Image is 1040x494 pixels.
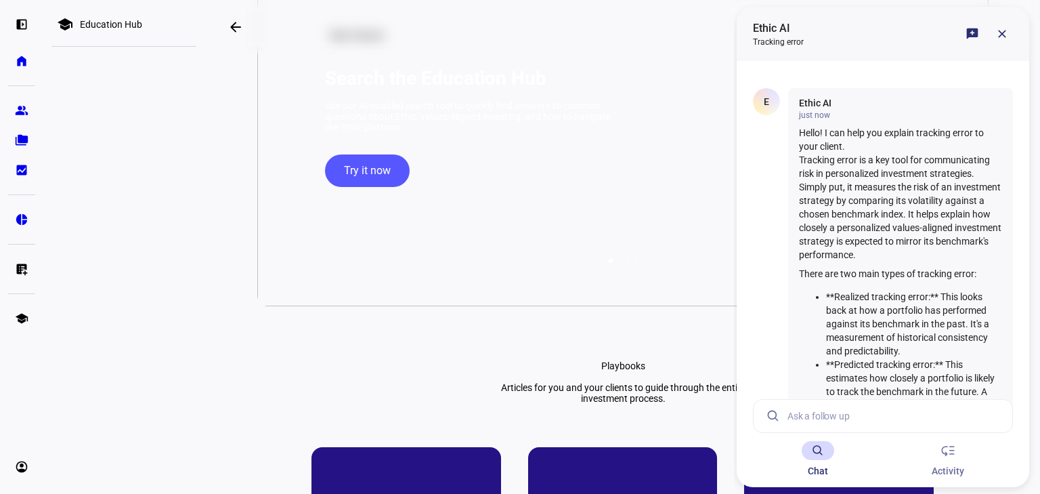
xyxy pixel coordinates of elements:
div: Education Hub [80,19,142,30]
a: pie_chart [8,206,35,233]
eth-mat-symbol: pie_chart [15,213,28,226]
eth-mat-symbol: left_panel_open [15,18,28,31]
p: There are two main types of tracking error: [799,267,1002,281]
a: home [8,47,35,75]
md-primary-tab: Chat [753,432,883,487]
div: Playbooks [601,361,645,371]
md-primary-tab: Activity [883,432,1013,487]
eth-mat-symbol: list_alt_add [15,262,28,276]
div: Use our AI-enabled search tool to quickly find answers to common questions about Ethic, values-al... [325,100,616,133]
eth-mat-symbol: bid_landscape [15,163,28,177]
eth-mat-symbol: group [15,104,28,117]
div: just now [799,110,1002,121]
h1: Search the Education Hub [325,67,546,89]
a: bid_landscape [8,157,35,184]
eth-mat-symbol: home [15,54,28,68]
mat-icon: arrow_backwards [227,19,244,35]
eth-mat-symbol: account_circle [15,460,28,474]
a: folder_copy [8,127,35,154]
span: E [764,96,769,107]
div: Tracking error [753,37,804,47]
button: Try it now [325,155,410,187]
eth-mat-symbol: folder_copy [15,133,28,147]
li: **Predicted tracking error:** This estimates how closely a portfolio is likely to track the bench... [826,358,1002,466]
mat-icon: school [57,16,73,33]
span: Try it now [344,155,391,187]
p: Tracking error is a key tool for communicating risk in personalized investment strategies. Simply... [799,153,1002,262]
div: Ethic AI [753,20,804,37]
input: Ask a follow up [787,400,1001,432]
eth-mat-symbol: school [15,312,28,325]
div: Ethic AI [799,96,1002,110]
li: **Realized tracking error:** This looks back at how a portfolio has performed against its benchma... [826,290,1002,358]
div: Articles for you and your clients to guide through the entire investment process. [487,382,759,404]
a: group [8,97,35,124]
span: low_priority [940,442,956,459]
